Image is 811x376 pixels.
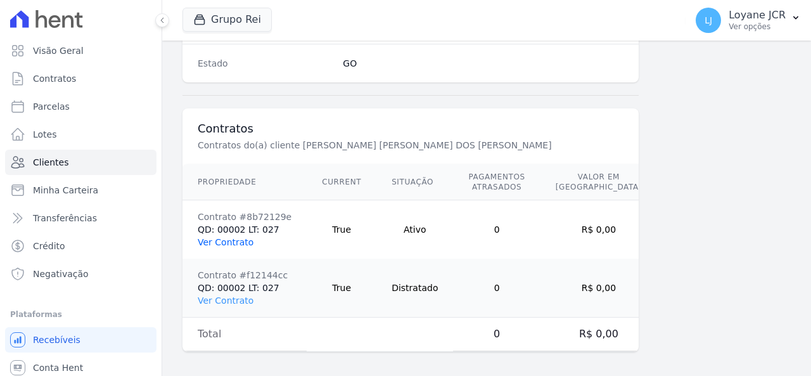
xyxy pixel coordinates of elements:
[33,361,83,374] span: Conta Hent
[33,72,76,85] span: Contratos
[5,327,156,353] a: Recebíveis
[33,184,98,197] span: Minha Carteira
[5,38,156,63] a: Visão Geral
[307,164,376,200] th: Current
[33,156,68,169] span: Clientes
[540,164,657,200] th: Valor em [GEOGRAPHIC_DATA]
[540,200,657,259] td: R$ 0,00
[182,164,307,200] th: Propriedade
[33,44,84,57] span: Visão Geral
[10,307,151,322] div: Plataformas
[33,268,89,280] span: Negativação
[33,212,97,224] span: Transferências
[198,295,253,306] a: Ver Contrato
[33,128,57,141] span: Lotes
[376,259,453,318] td: Distratado
[729,22,786,32] p: Ver opções
[376,164,453,200] th: Situação
[33,240,65,252] span: Crédito
[182,200,307,259] td: QD: 00002 LT: 027
[453,200,540,259] td: 0
[5,122,156,147] a: Lotes
[5,233,156,259] a: Crédito
[5,150,156,175] a: Clientes
[5,205,156,231] a: Transferências
[705,16,712,25] span: LJ
[376,200,453,259] td: Ativo
[686,3,811,38] button: LJ Loyane JCR Ver opções
[198,139,623,152] p: Contratos do(a) cliente [PERSON_NAME] [PERSON_NAME] DOS [PERSON_NAME]
[198,237,253,247] a: Ver Contrato
[198,121,623,136] h3: Contratos
[453,164,540,200] th: Pagamentos Atrasados
[5,261,156,287] a: Negativação
[198,57,333,70] dt: Estado
[307,259,376,318] td: True
[33,334,80,346] span: Recebíveis
[540,259,657,318] td: R$ 0,00
[198,211,291,223] div: Contrato #8b72129e
[453,318,540,351] td: 0
[453,259,540,318] td: 0
[343,57,623,70] dd: GO
[182,318,307,351] td: Total
[5,178,156,203] a: Minha Carteira
[5,94,156,119] a: Parcelas
[540,318,657,351] td: R$ 0,00
[198,269,291,282] div: Contrato #f12144cc
[5,66,156,91] a: Contratos
[33,100,70,113] span: Parcelas
[729,9,786,22] p: Loyane JCR
[182,8,272,32] button: Grupo Rei
[307,200,376,259] td: True
[182,259,307,318] td: QD: 00002 LT: 027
